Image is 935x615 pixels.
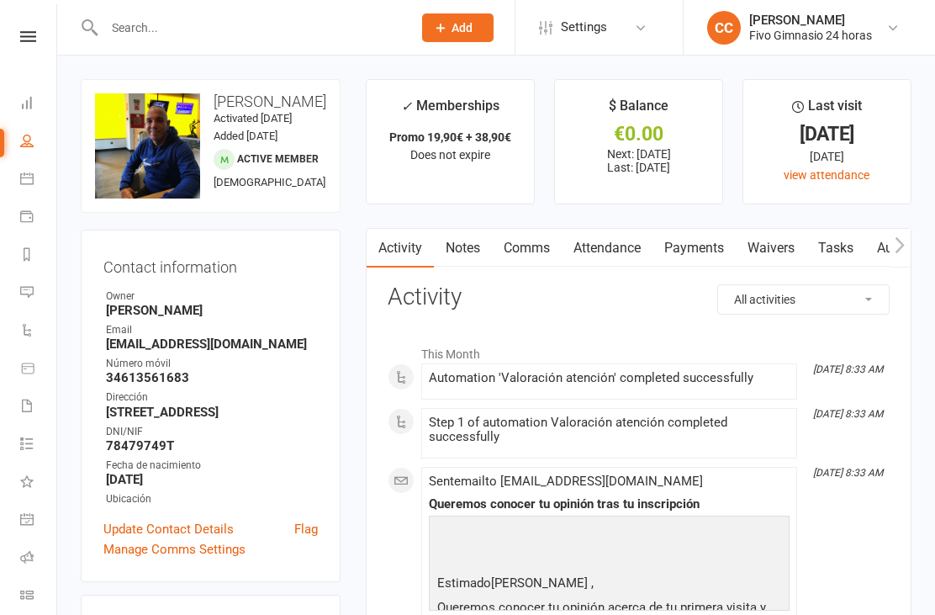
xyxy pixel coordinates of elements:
[749,13,872,28] div: [PERSON_NAME]
[106,370,318,385] strong: 34613561683
[736,229,806,268] a: Waivers
[707,11,741,45] div: CC
[813,363,883,375] i: [DATE] 8:33 AM
[20,162,58,199] a: Calendar
[106,424,318,440] div: DNI/NIF
[103,539,246,559] a: Manage Comms Settings
[95,93,326,110] h3: [PERSON_NAME]
[609,95,668,125] div: $ Balance
[20,237,58,275] a: Reports
[388,284,890,310] h3: Activity
[106,390,318,406] div: Dirección
[429,474,703,489] span: Sent email to [EMAIL_ADDRESS][DOMAIN_NAME]
[106,289,318,305] div: Owner
[214,112,292,125] time: Activated [DATE]
[106,458,318,474] div: Fecha de nacimiento
[561,8,607,46] span: Settings
[106,438,318,453] strong: 78479749T
[570,147,707,174] p: Next: [DATE] Last: [DATE]
[367,229,434,268] a: Activity
[813,408,883,420] i: [DATE] 8:33 AM
[429,416,790,444] div: Step 1 of automation Valoración atención completed successfully
[214,130,277,142] time: Added [DATE]
[103,252,318,276] h3: Contact information
[784,168,869,182] a: view attendance
[562,229,652,268] a: Attendance
[95,93,200,199] img: image1754677074.png
[20,86,58,124] a: Dashboard
[214,176,325,188] span: [DEMOGRAPHIC_DATA]
[749,28,872,43] div: Fivo Gimnasio 24 horas
[492,229,562,268] a: Comms
[106,356,318,372] div: Número móvil
[429,371,790,385] div: Automation 'Valoración atención' completed successfully
[434,229,492,268] a: Notes
[433,573,785,597] p: [PERSON_NAME]
[591,575,594,591] span: ,
[758,147,895,166] div: [DATE]
[106,472,318,487] strong: [DATE]
[792,95,862,125] div: Last visit
[452,21,473,34] span: Add
[20,351,58,389] a: Product Sales
[652,229,736,268] a: Payments
[401,98,412,114] i: ✓
[813,467,883,479] i: [DATE] 8:33 AM
[389,130,511,144] strong: Promo 19,90€ + 38,90€
[437,575,491,591] span: Estimado
[422,13,494,42] button: Add
[103,519,234,539] a: Update Contact Details
[106,405,318,420] strong: [STREET_ADDRESS]
[758,125,895,143] div: [DATE]
[106,322,318,338] div: Email
[20,540,58,578] a: Roll call kiosk mode
[401,95,499,126] div: Memberships
[806,229,865,268] a: Tasks
[20,124,58,162] a: People
[294,519,318,539] a: Flag
[106,491,318,507] div: Ubicación
[570,125,707,143] div: €0.00
[20,464,58,502] a: What's New
[237,153,319,165] span: Active member
[106,303,318,318] strong: [PERSON_NAME]
[20,502,58,540] a: General attendance kiosk mode
[99,16,400,40] input: Search...
[20,199,58,237] a: Payments
[410,148,490,162] span: Does not expire
[106,337,318,352] strong: [EMAIL_ADDRESS][DOMAIN_NAME]
[388,337,890,363] li: This Month
[429,497,790,512] div: Queremos conocer tu opinión tras tu inscripción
